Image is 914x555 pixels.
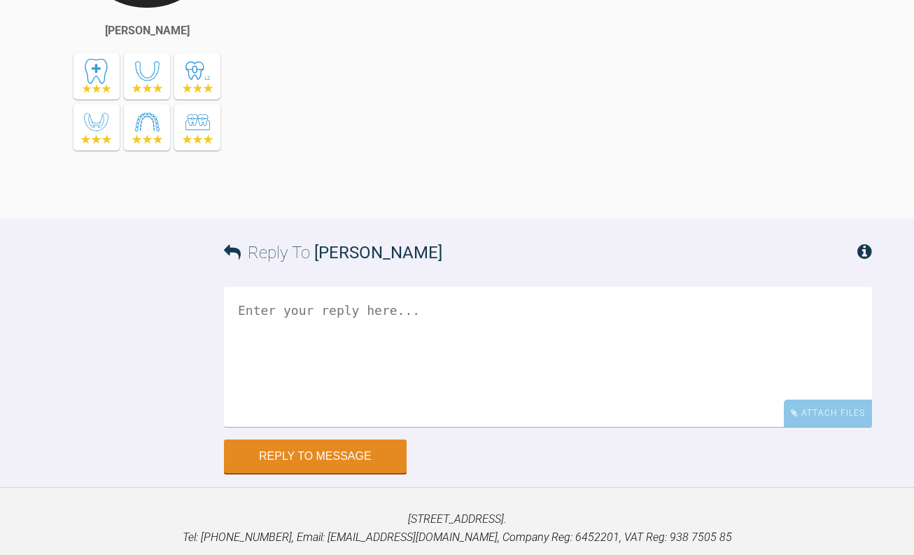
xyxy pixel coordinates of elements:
div: Attach Files [784,400,872,427]
div: [PERSON_NAME] [105,22,190,40]
h3: Reply To [224,239,442,266]
button: Reply to Message [224,440,407,473]
span: [PERSON_NAME] [314,243,442,262]
p: [STREET_ADDRESS]. Tel: [PHONE_NUMBER], Email: [EMAIL_ADDRESS][DOMAIN_NAME], Company Reg: 6452201,... [22,510,892,546]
